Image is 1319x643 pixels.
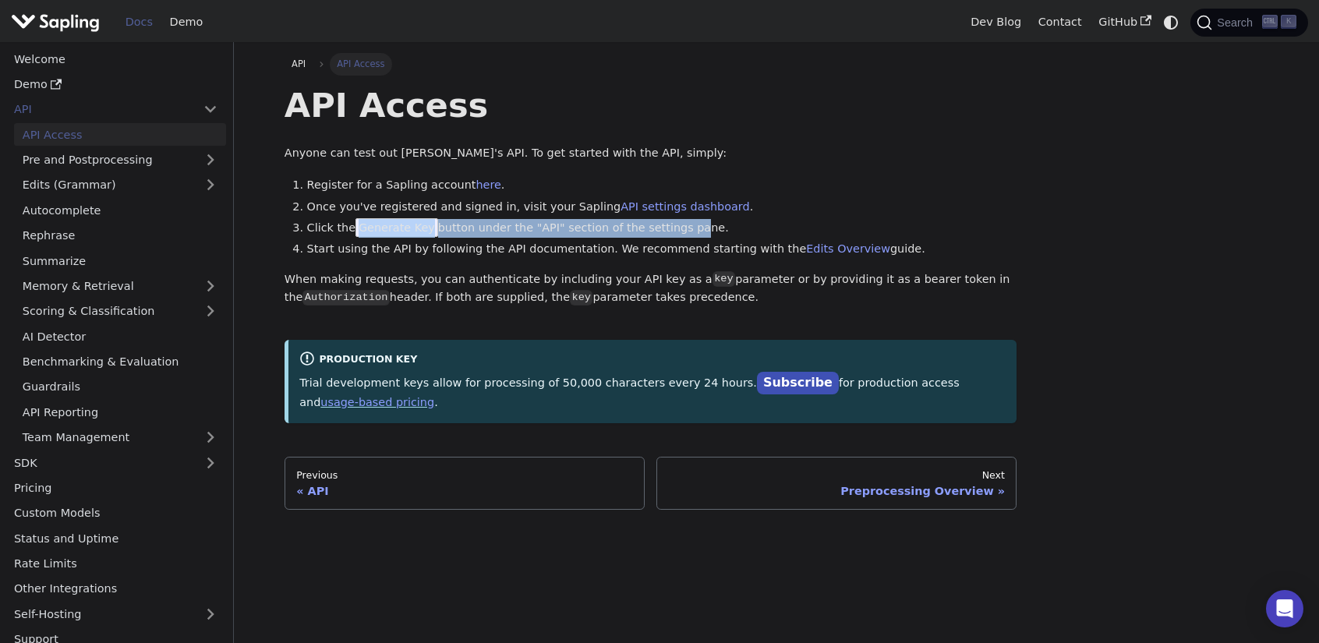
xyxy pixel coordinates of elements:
a: API Access [14,123,226,146]
a: PreviousAPI [285,457,645,510]
a: Pre and Postprocessing [14,149,226,171]
li: Click the button under the "API" section of the settings pane. [307,219,1017,238]
a: here [476,178,500,191]
a: Dev Blog [962,10,1029,34]
kbd: K [1281,15,1296,29]
a: Docs [117,10,161,34]
a: Rate Limits [5,553,226,575]
a: GitHub [1090,10,1159,34]
div: Preprocessing Overview [668,484,1005,498]
a: usage-based pricing [320,396,434,408]
p: When making requests, you can authenticate by including your API key as a parameter or by providi... [285,270,1017,308]
a: Benchmarking & Evaluation [14,351,226,373]
a: Pricing [5,477,226,500]
a: API settings dashboard [621,200,749,213]
a: Memory & Retrieval [14,275,226,298]
a: Status and Uptime [5,527,226,549]
a: Sapling.ai [11,11,105,34]
button: Search (Ctrl+K) [1190,9,1307,37]
nav: Docs pages [285,457,1017,510]
a: Edits Overview [806,242,890,255]
code: key [570,290,592,306]
a: Custom Models [5,502,226,525]
a: Rephrase [14,224,226,247]
a: SDK [5,451,195,474]
div: Next [668,469,1005,482]
span: Search [1212,16,1262,29]
span: API [292,58,306,69]
a: Guardrails [14,376,226,398]
a: API Reporting [14,401,226,423]
div: API [296,484,633,498]
a: Demo [161,10,211,34]
span: Generate Key [355,218,438,237]
a: AI Detector [14,325,226,348]
button: Switch between dark and light mode (currently system mode) [1160,11,1183,34]
a: API [285,53,313,75]
div: Previous [296,469,633,482]
p: Trial development keys allow for processing of 50,000 characters every 24 hours. for production a... [299,373,1006,412]
div: Production Key [299,351,1006,369]
span: API Access [330,53,392,75]
a: API [5,98,195,121]
p: Anyone can test out [PERSON_NAME]'s API. To get started with the API, simply: [285,144,1017,163]
a: Self-Hosting [5,602,226,625]
code: Authorization [302,290,389,306]
button: Expand sidebar category 'SDK' [195,451,226,474]
a: NextPreprocessing Overview [656,457,1017,510]
code: key [713,271,735,287]
div: Open Intercom Messenger [1266,590,1303,627]
li: Once you've registered and signed in, visit your Sapling . [307,198,1017,217]
a: Team Management [14,426,226,449]
li: Register for a Sapling account . [307,176,1017,195]
a: Demo [5,73,226,96]
a: Summarize [14,249,226,272]
a: Welcome [5,48,226,70]
a: Scoring & Classification [14,300,226,323]
a: Subscribe [757,372,839,394]
a: Edits (Grammar) [14,174,226,196]
a: Other Integrations [5,578,226,600]
li: Start using the API by following the API documentation. We recommend starting with the guide. [307,240,1017,259]
nav: Breadcrumbs [285,53,1017,75]
button: Collapse sidebar category 'API' [195,98,226,121]
h1: API Access [285,84,1017,126]
a: Autocomplete [14,199,226,221]
a: Contact [1030,10,1091,34]
img: Sapling.ai [11,11,100,34]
